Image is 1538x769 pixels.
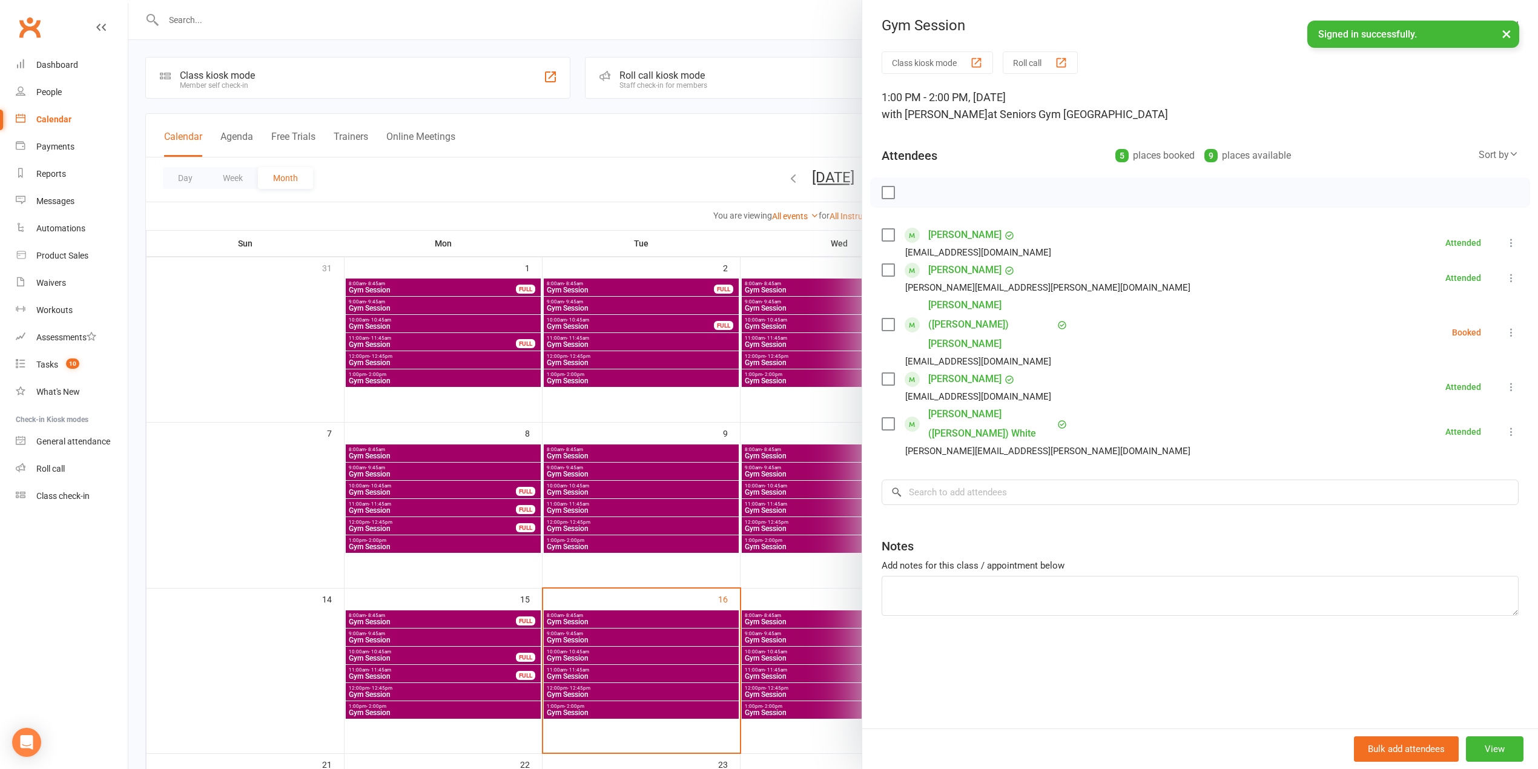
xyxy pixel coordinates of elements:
div: Roll call [36,464,65,474]
div: 1:00 PM - 2:00 PM, [DATE] [882,89,1519,123]
div: Attended [1445,239,1481,247]
a: People [16,79,128,106]
div: Attended [1445,427,1481,436]
div: Notes [882,538,914,555]
a: [PERSON_NAME] [928,260,1002,280]
a: Workouts [16,297,128,324]
div: [EMAIL_ADDRESS][DOMAIN_NAME] [905,354,1051,369]
span: 10 [66,358,79,369]
div: Gym Session [862,17,1538,34]
div: Reports [36,169,66,179]
span: at Seniors Gym [GEOGRAPHIC_DATA] [988,108,1168,120]
div: [PERSON_NAME][EMAIL_ADDRESS][PERSON_NAME][DOMAIN_NAME] [905,443,1190,459]
button: × [1496,21,1517,47]
a: [PERSON_NAME] ([PERSON_NAME]) White [928,404,1054,443]
span: Signed in successfully. [1318,28,1417,40]
div: Workouts [36,305,73,315]
button: View [1466,736,1523,762]
a: What's New [16,378,128,406]
div: [PERSON_NAME][EMAIL_ADDRESS][PERSON_NAME][DOMAIN_NAME] [905,280,1190,295]
div: What's New [36,387,80,397]
a: Dashboard [16,51,128,79]
div: General attendance [36,437,110,446]
div: Dashboard [36,60,78,70]
a: [PERSON_NAME] [928,369,1002,389]
a: Calendar [16,106,128,133]
div: Product Sales [36,251,88,260]
div: places available [1204,147,1291,164]
button: Roll call [1003,51,1078,74]
div: Tasks [36,360,58,369]
div: People [36,87,62,97]
a: Roll call [16,455,128,483]
a: [PERSON_NAME] ([PERSON_NAME]) [PERSON_NAME] [928,295,1054,354]
div: Booked [1452,328,1481,337]
div: Add notes for this class / appointment below [882,558,1519,573]
div: Class check-in [36,491,90,501]
a: [PERSON_NAME] [928,225,1002,245]
div: Automations [36,223,85,233]
div: 5 [1115,149,1129,162]
div: Attended [1445,383,1481,391]
span: with [PERSON_NAME] [882,108,988,120]
button: Bulk add attendees [1354,736,1459,762]
div: [EMAIL_ADDRESS][DOMAIN_NAME] [905,245,1051,260]
div: places booked [1115,147,1195,164]
div: Assessments [36,332,96,342]
div: Sort by [1479,147,1519,163]
a: Assessments [16,324,128,351]
div: Waivers [36,278,66,288]
a: Tasks 10 [16,351,128,378]
button: Class kiosk mode [882,51,993,74]
div: [EMAIL_ADDRESS][DOMAIN_NAME] [905,389,1051,404]
input: Search to add attendees [882,480,1519,505]
a: General attendance kiosk mode [16,428,128,455]
div: Open Intercom Messenger [12,728,41,757]
a: Automations [16,215,128,242]
div: Attended [1445,274,1481,282]
a: Class kiosk mode [16,483,128,510]
a: Waivers [16,269,128,297]
div: Messages [36,196,74,206]
a: Product Sales [16,242,128,269]
a: Clubworx [15,12,45,42]
div: Attendees [882,147,937,164]
a: Payments [16,133,128,160]
div: Calendar [36,114,71,124]
a: Messages [16,188,128,215]
div: 9 [1204,149,1218,162]
a: Reports [16,160,128,188]
div: Payments [36,142,74,151]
